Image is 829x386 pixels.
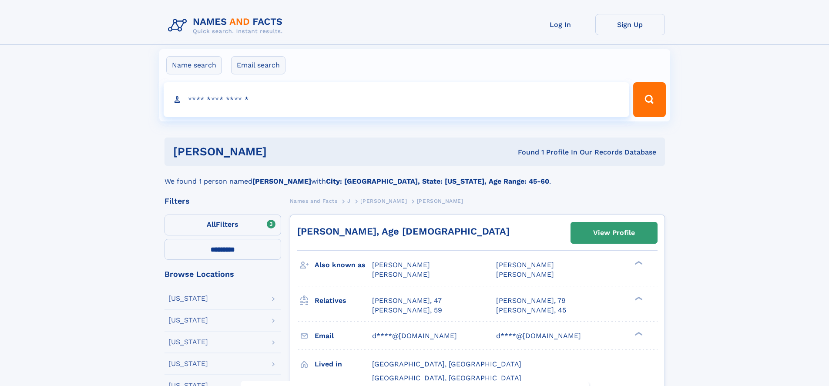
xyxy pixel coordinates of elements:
[326,177,549,185] b: City: [GEOGRAPHIC_DATA], State: [US_STATE], Age Range: 45-60
[633,260,643,266] div: ❯
[633,82,665,117] button: Search Button
[315,293,372,308] h3: Relatives
[166,56,222,74] label: Name search
[392,148,656,157] div: Found 1 Profile In Our Records Database
[372,296,442,305] a: [PERSON_NAME], 47
[360,198,407,204] span: [PERSON_NAME]
[173,146,393,157] h1: [PERSON_NAME]
[168,295,208,302] div: [US_STATE]
[496,261,554,269] span: [PERSON_NAME]
[164,166,665,187] div: We found 1 person named with .
[164,14,290,37] img: Logo Names and Facts
[315,357,372,372] h3: Lived in
[168,339,208,346] div: [US_STATE]
[347,198,351,204] span: J
[496,296,566,305] a: [PERSON_NAME], 79
[164,82,630,117] input: search input
[168,360,208,367] div: [US_STATE]
[372,360,521,368] span: [GEOGRAPHIC_DATA], [GEOGRAPHIC_DATA]
[252,177,311,185] b: [PERSON_NAME]
[372,374,521,382] span: [GEOGRAPHIC_DATA], [GEOGRAPHIC_DATA]
[526,14,595,35] a: Log In
[360,195,407,206] a: [PERSON_NAME]
[496,270,554,279] span: [PERSON_NAME]
[595,14,665,35] a: Sign Up
[168,317,208,324] div: [US_STATE]
[347,195,351,206] a: J
[571,222,657,243] a: View Profile
[372,261,430,269] span: [PERSON_NAME]
[315,258,372,272] h3: Also known as
[297,226,510,237] a: [PERSON_NAME], Age [DEMOGRAPHIC_DATA]
[633,295,643,301] div: ❯
[164,270,281,278] div: Browse Locations
[593,223,635,243] div: View Profile
[231,56,285,74] label: Email search
[372,305,442,315] a: [PERSON_NAME], 59
[164,197,281,205] div: Filters
[372,270,430,279] span: [PERSON_NAME]
[290,195,338,206] a: Names and Facts
[207,220,216,228] span: All
[633,331,643,336] div: ❯
[496,305,566,315] a: [PERSON_NAME], 45
[164,215,281,235] label: Filters
[417,198,463,204] span: [PERSON_NAME]
[315,329,372,343] h3: Email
